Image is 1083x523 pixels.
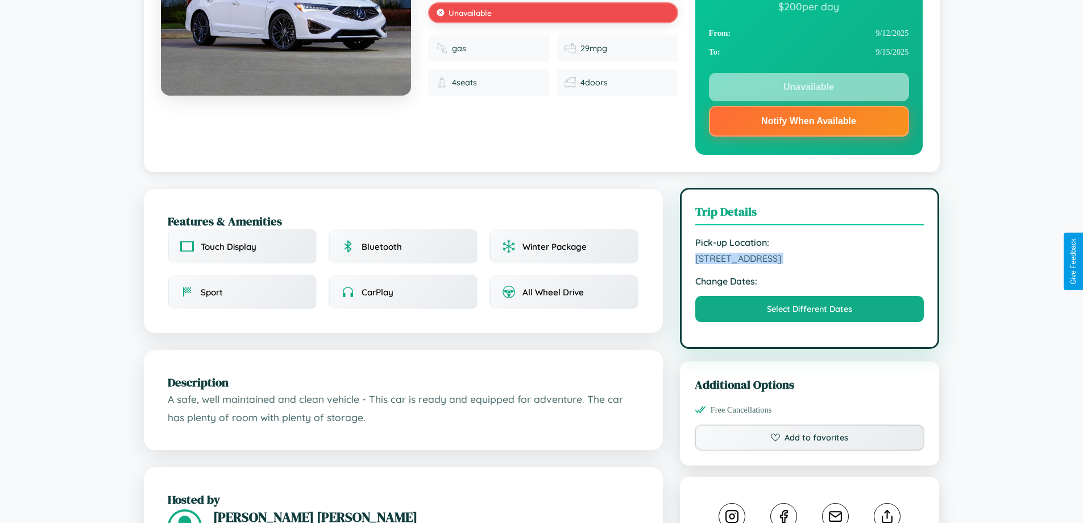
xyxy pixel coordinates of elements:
span: 4 seats [452,77,477,88]
span: Touch Display [201,241,256,252]
span: All Wheel Drive [522,287,584,298]
span: 4 doors [580,77,608,88]
strong: Pick-up Location: [695,237,924,248]
button: Unavailable [709,73,909,101]
span: Winter Package [522,241,587,252]
span: [STREET_ADDRESS] [695,253,924,264]
strong: To: [709,47,720,57]
button: Notify When Available [709,106,909,137]
button: Select Different Dates [695,296,924,322]
span: Free Cancellations [711,405,772,415]
h2: Hosted by [168,491,639,508]
span: Bluetooth [362,241,402,252]
h3: Trip Details [695,203,924,225]
h2: Description [168,374,639,390]
span: gas [452,43,466,53]
img: Fuel type [436,43,447,54]
button: Add to favorites [695,425,925,451]
div: 9 / 15 / 2025 [709,43,909,61]
span: Unavailable [449,8,492,18]
p: A safe, well maintained and clean vehicle - This car is ready and equipped for adventure. The car... [168,390,639,426]
span: Sport [201,287,223,298]
strong: From: [709,28,731,38]
strong: Change Dates: [695,275,924,287]
img: Doors [565,77,576,88]
span: 29 mpg [580,43,607,53]
h3: Additional Options [695,376,925,393]
span: CarPlay [362,287,393,298]
img: Fuel efficiency [565,43,576,54]
h2: Features & Amenities [168,213,639,229]
div: 9 / 12 / 2025 [709,24,909,43]
div: Give Feedback [1069,238,1077,285]
img: Seats [436,77,447,88]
